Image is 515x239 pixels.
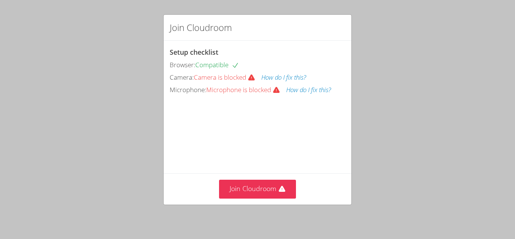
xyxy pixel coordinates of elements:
[194,73,261,82] span: Camera is blocked
[170,48,218,57] span: Setup checklist
[170,85,206,94] span: Microphone:
[206,85,286,94] span: Microphone is blocked
[219,180,296,198] button: Join Cloudroom
[286,85,331,96] button: How do I fix this?
[170,73,194,82] span: Camera:
[195,60,239,69] span: Compatible
[170,21,232,34] h2: Join Cloudroom
[261,72,306,83] button: How do I fix this?
[170,60,195,69] span: Browser:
